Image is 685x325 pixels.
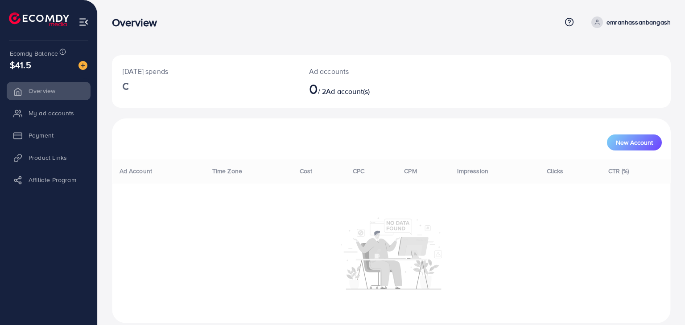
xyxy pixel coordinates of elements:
[326,86,370,96] span: Ad account(s)
[78,61,87,70] img: image
[616,139,653,146] span: New Account
[309,80,427,97] h2: / 2
[123,66,288,77] p: [DATE] spends
[588,16,671,28] a: emranhassanbangash
[309,66,427,77] p: Ad accounts
[607,17,671,28] p: emranhassanbangash
[607,134,662,150] button: New Account
[9,12,69,26] img: logo
[112,16,164,29] h3: Overview
[309,78,318,99] span: 0
[10,49,58,58] span: Ecomdy Balance
[10,58,31,71] span: $41.5
[78,17,89,27] img: menu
